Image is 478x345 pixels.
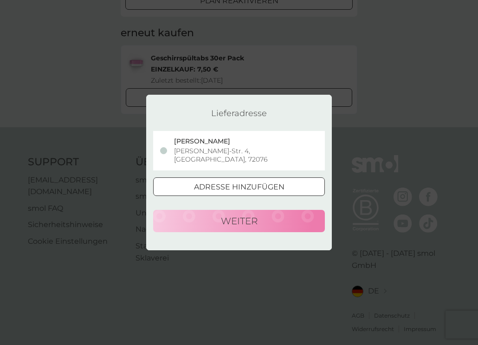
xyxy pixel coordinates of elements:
[153,109,325,119] h2: Lieferadresse
[174,147,318,163] div: [PERSON_NAME]-Str. 4, [GEOGRAPHIC_DATA], 72076
[194,181,284,193] p: Adresse hinzufügen
[153,210,325,232] button: weiter
[174,138,318,144] div: [PERSON_NAME]
[153,177,325,196] button: Adresse hinzufügen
